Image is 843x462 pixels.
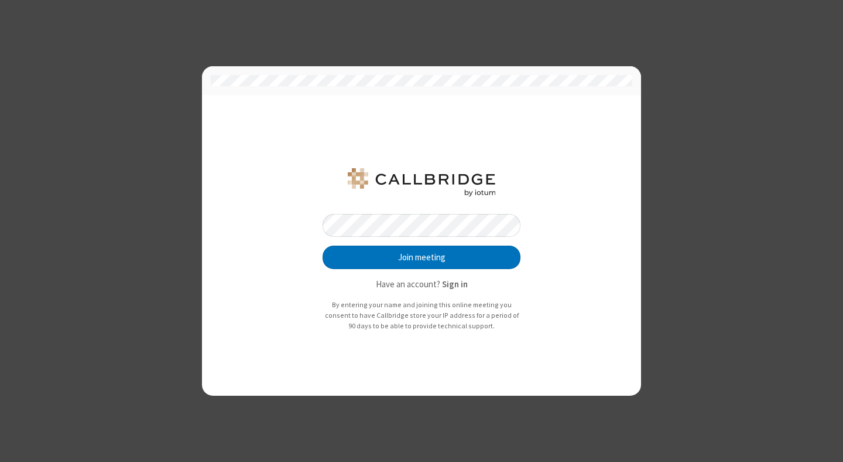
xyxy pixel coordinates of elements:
[323,246,520,269] button: Join meeting
[442,278,468,291] button: Sign in
[323,300,520,331] p: By entering your name and joining this online meeting you consent to have Callbridge store your I...
[442,278,468,290] strong: Sign in
[345,168,498,196] img: QA Selenium DO NOT DELETE OR CHANGE
[323,278,520,291] p: Have an account?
